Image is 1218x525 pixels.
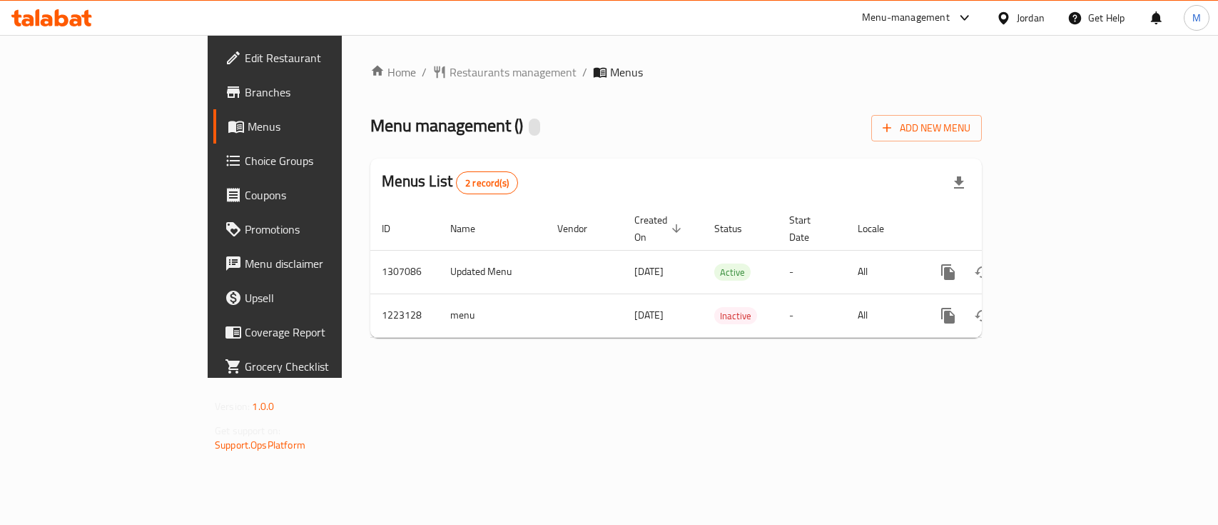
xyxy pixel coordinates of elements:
[215,421,280,440] span: Get support on:
[245,255,400,272] span: Menu disclaimer
[252,397,274,416] span: 1.0.0
[778,294,846,337] td: -
[778,250,846,294] td: -
[245,289,400,306] span: Upsell
[457,176,517,190] span: 2 record(s)
[382,171,518,194] h2: Menus List
[370,109,523,141] span: Menu management ( )
[920,207,1080,251] th: Actions
[213,349,411,384] a: Grocery Checklist
[439,250,546,294] td: Updated Menu
[245,152,400,169] span: Choice Groups
[432,64,577,81] a: Restaurants management
[634,262,664,281] span: [DATE]
[871,115,982,141] button: Add New Menu
[213,75,411,109] a: Branches
[450,64,577,81] span: Restaurants management
[213,315,411,349] a: Coverage Report
[245,358,400,375] span: Grocery Checklist
[370,64,982,81] nav: breadcrumb
[965,255,1000,289] button: Change Status
[942,166,976,200] div: Export file
[245,49,400,66] span: Edit Restaurant
[213,144,411,178] a: Choice Groups
[450,220,494,237] span: Name
[582,64,587,81] li: /
[846,250,920,294] td: All
[248,118,400,135] span: Menus
[213,178,411,212] a: Coupons
[858,220,903,237] span: Locale
[245,186,400,204] span: Coupons
[245,324,400,341] span: Coverage Report
[370,207,1080,338] table: enhanced table
[213,212,411,246] a: Promotions
[714,264,751,281] span: Active
[610,64,643,81] span: Menus
[714,308,757,324] span: Inactive
[422,64,427,81] li: /
[215,397,250,416] span: Version:
[931,299,965,333] button: more
[714,307,757,324] div: Inactive
[1192,10,1201,26] span: M
[862,9,950,26] div: Menu-management
[846,294,920,337] td: All
[634,211,686,246] span: Created On
[456,171,518,194] div: Total records count
[213,41,411,75] a: Edit Restaurant
[714,264,751,281] div: Active
[215,436,305,454] a: Support.OpsPlatform
[883,119,970,137] span: Add New Menu
[213,246,411,281] a: Menu disclaimer
[789,211,829,246] span: Start Date
[439,294,546,337] td: menu
[1017,10,1045,26] div: Jordan
[634,306,664,324] span: [DATE]
[245,221,400,238] span: Promotions
[965,299,1000,333] button: Change Status
[382,220,409,237] span: ID
[931,255,965,289] button: more
[714,220,761,237] span: Status
[213,109,411,144] a: Menus
[213,281,411,315] a: Upsell
[245,84,400,101] span: Branches
[557,220,606,237] span: Vendor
